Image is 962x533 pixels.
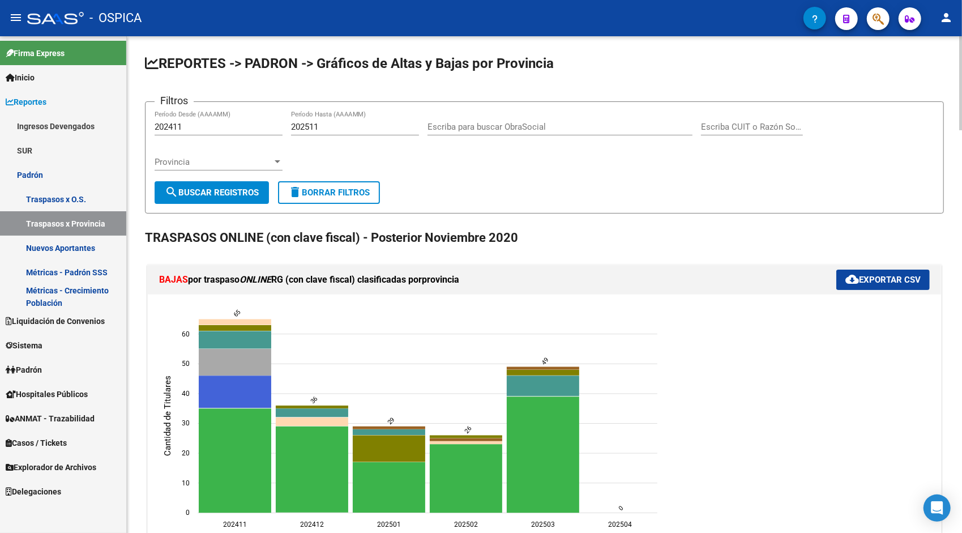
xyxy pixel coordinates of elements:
path: 202503 Buenos Aires 39 [507,396,579,513]
text: 202411 [223,521,247,528]
mat-icon: person [939,11,953,24]
path: 202411 Buenos Aires 35 [199,408,271,513]
span: Borrar Filtros [288,187,370,198]
text: 10 [182,479,190,487]
mat-icon: menu [9,11,23,24]
button: Buscar Registros [155,181,269,204]
path: 202411 La Rioja 11 [199,376,271,408]
path: 202501 Capital Federal 2 [353,429,425,435]
span: Buscar Registros [165,187,259,198]
span: Liquidación de Convenios [6,315,105,327]
span: - OSPICA [89,6,142,31]
text: 50 [182,360,190,368]
h3: Filtros [155,93,194,109]
text: 202501 [377,521,401,528]
span: BAJAS [159,274,188,285]
span: Reportes [6,96,46,108]
i: ONLINE [240,274,271,285]
span: Inicio [6,71,35,84]
span: Hospitales Públicos [6,388,88,400]
text: 30 [182,419,190,427]
path: 202503 Santa Fe 2 [507,369,579,375]
path: 202412 Cordoba 3 [276,417,348,426]
text: 202504 [608,521,632,528]
mat-icon: cloud_download [845,272,859,286]
text: 202503 [531,521,555,528]
text: Cantidad de Titulares [163,376,173,456]
button: Exportar CSV [836,270,930,290]
path: 202503 Salta 1 [507,366,579,369]
span: Casos / Tickets [6,437,67,449]
text: 202412 [300,521,324,528]
path: 202411 Capital Federal 6 [199,331,271,348]
path: 202502 Cordoba 1 [430,441,502,444]
h1: por traspaso RG (con clave fiscal) clasificadas por [159,271,836,289]
path: 202411 Santa Fe 2 [199,325,271,331]
mat-icon: search [165,185,178,199]
path: 202411 Cordoba 2 [199,319,271,325]
path: 202501 Santa Fe 9 [353,435,425,462]
h2: TRASPASOS ONLINE (con clave fiscal) - Posterior Noviembre 2020 [145,227,944,249]
text: 65 [232,309,242,319]
path: 202412 Buenos Aires 29 [276,426,348,512]
path: 202502 Santa Fe 1 [430,435,502,438]
text: 36 [309,395,319,405]
span: Exportar CSV [845,275,921,285]
button: Borrar Filtros [278,181,380,204]
path: 202501 Salta 1 [353,426,425,429]
path: 202412 Santa Fe 1 [276,406,348,408]
span: Sistema [6,339,42,352]
path: 202502 Buenos Aires 23 [430,444,502,513]
text: 49 [540,356,550,366]
span: Delegaciones [6,485,61,498]
text: 29 [386,416,396,426]
text: 0 [617,505,625,512]
path: 202502 Salta 1 [430,438,502,441]
span: Firma Express [6,47,65,59]
text: 60 [182,330,190,338]
path: 202411 Misiones 9 [199,349,271,376]
span: Provincia [155,157,272,167]
path: 202412 Capital Federal 3 [276,408,348,417]
path: 202503 Capital Federal 7 [507,376,579,396]
div: Open Intercom Messenger [923,494,951,522]
span: Padrón [6,364,42,376]
text: 26 [463,425,473,435]
span: provincia [422,274,459,285]
path: 202501 Buenos Aires 17 [353,462,425,513]
text: 202502 [454,521,478,528]
span: REPORTES -> PADRON -> Gráficos de Altas y Bajas por Provincia [145,56,554,71]
text: 0 [186,509,190,517]
text: 20 [182,449,190,457]
text: 40 [182,389,190,397]
span: Explorador de Archivos [6,461,96,474]
mat-icon: delete [288,185,302,199]
span: ANMAT - Trazabilidad [6,412,95,425]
